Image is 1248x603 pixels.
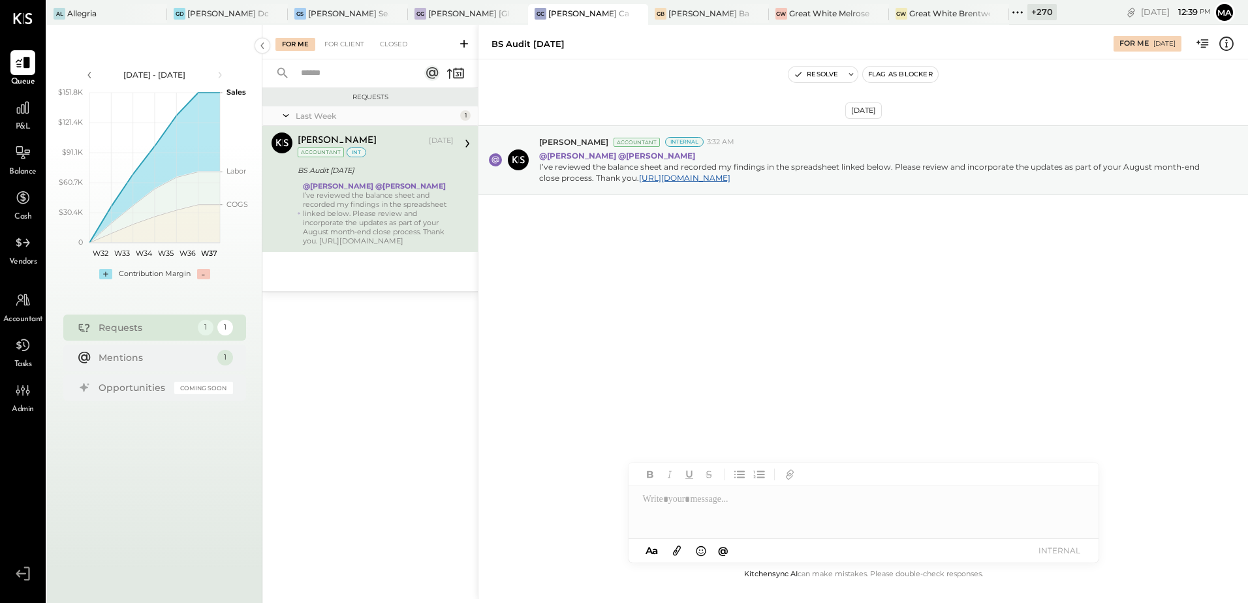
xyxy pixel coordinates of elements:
[1141,6,1211,18] div: [DATE]
[618,151,695,161] strong: @[PERSON_NAME]
[460,110,471,121] div: 1
[661,466,678,483] button: Italic
[491,38,565,50] div: BS Audit [DATE]
[1,288,45,326] a: Accountant
[909,8,990,19] div: Great White Brentwood
[179,249,195,258] text: W36
[275,38,315,51] div: For Me
[347,147,366,157] div: int
[1,185,45,223] a: Cash
[54,8,65,20] div: Al
[298,164,450,177] div: BS Audit [DATE]
[642,466,659,483] button: Bold
[373,38,414,51] div: Closed
[14,211,31,223] span: Cash
[1125,5,1138,19] div: copy link
[428,8,508,19] div: [PERSON_NAME] [GEOGRAPHIC_DATA]
[700,466,717,483] button: Strikethrough
[639,173,730,183] a: [URL][DOMAIN_NAME]
[781,466,798,483] button: Add URL
[539,161,1203,183] div: I’ve reviewed the balance sheet and recorded my findings in the spreadsheet linked below. Please ...
[1033,542,1085,559] button: INTERNAL
[200,249,217,258] text: W37
[731,466,748,483] button: Unordered List
[539,136,608,147] span: [PERSON_NAME]
[1,50,45,88] a: Queue
[718,544,728,557] span: @
[99,269,112,279] div: +
[414,8,426,20] div: GG
[652,544,658,557] span: a
[308,8,388,19] div: [PERSON_NAME] Seaport
[845,102,882,119] div: [DATE]
[92,249,108,258] text: W32
[198,320,213,335] div: 1
[318,38,371,51] div: For Client
[296,110,457,121] div: Last Week
[16,121,31,133] span: P&L
[217,350,233,365] div: 1
[668,8,749,19] div: [PERSON_NAME] Back Bay
[135,249,152,258] text: W34
[226,166,246,176] text: Labor
[775,8,787,20] div: GW
[14,359,32,371] span: Tasks
[99,351,211,364] div: Mentions
[78,238,83,247] text: 0
[59,208,83,217] text: $30.4K
[226,87,246,97] text: Sales
[642,544,663,558] button: Aa
[294,8,306,20] div: GS
[119,269,191,279] div: Contribution Margin
[539,151,616,161] strong: @[PERSON_NAME]
[1153,39,1176,48] div: [DATE]
[298,147,344,157] div: Accountant
[303,191,454,245] div: I’ve reviewed the balance sheet and recorded my findings in the spreadsheet linked below. Please ...
[226,200,248,209] text: COGS
[681,466,698,483] button: Underline
[535,8,546,20] div: GC
[1119,39,1149,49] div: For Me
[58,87,83,97] text: $151.8K
[12,404,34,416] span: Admin
[303,181,373,191] strong: @[PERSON_NAME]
[789,8,869,19] div: Great White Melrose
[174,382,233,394] div: Coming Soon
[67,8,97,19] div: Allegria
[707,137,734,147] span: 3:32 AM
[1,140,45,178] a: Balance
[714,542,732,559] button: @
[99,69,210,80] div: [DATE] - [DATE]
[59,178,83,187] text: $60.7K
[665,137,704,147] div: Internal
[99,321,191,334] div: Requests
[655,8,666,20] div: GB
[187,8,268,19] div: [PERSON_NAME] Downtown
[1214,2,1235,23] button: Ma
[1,333,45,371] a: Tasks
[269,93,471,102] div: Requests
[896,8,907,20] div: GW
[788,67,843,82] button: Resolve
[1027,4,1057,20] div: + 270
[863,67,938,82] button: Flag as Blocker
[99,381,168,394] div: Opportunities
[1,378,45,416] a: Admin
[1,95,45,133] a: P&L
[548,8,629,19] div: [PERSON_NAME] Causeway
[11,76,35,88] span: Queue
[9,256,37,268] span: Vendors
[217,320,233,335] div: 1
[1,230,45,268] a: Vendors
[58,117,83,127] text: $121.4K
[157,249,173,258] text: W35
[62,147,83,157] text: $91.1K
[3,314,43,326] span: Accountant
[614,138,660,147] div: Accountant
[9,166,37,178] span: Balance
[751,466,768,483] button: Ordered List
[298,134,377,147] div: [PERSON_NAME]
[114,249,130,258] text: W33
[429,136,454,146] div: [DATE]
[197,269,210,279] div: -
